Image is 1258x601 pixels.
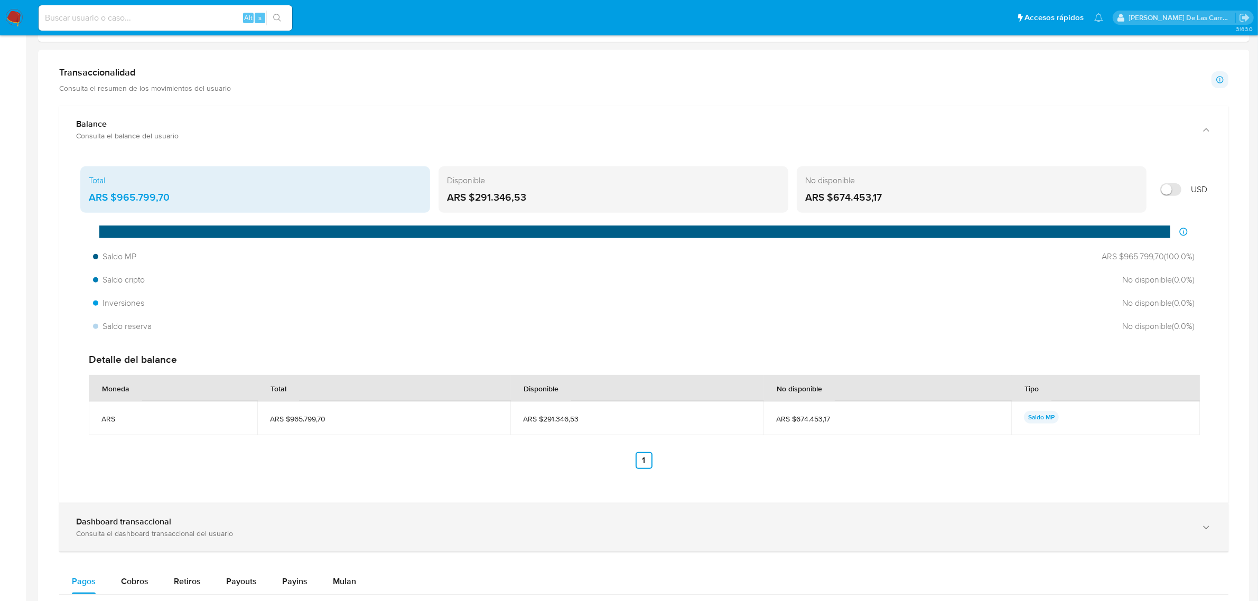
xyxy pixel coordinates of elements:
span: 3.163.0 [1236,25,1253,33]
a: Notificaciones [1094,13,1103,22]
a: Salir [1239,12,1250,23]
input: Buscar usuario o caso... [39,11,292,25]
button: search-icon [266,11,288,25]
span: Accesos rápidos [1024,12,1084,23]
p: delfina.delascarreras@mercadolibre.com [1129,13,1236,23]
span: Alt [244,13,253,23]
span: s [258,13,262,23]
